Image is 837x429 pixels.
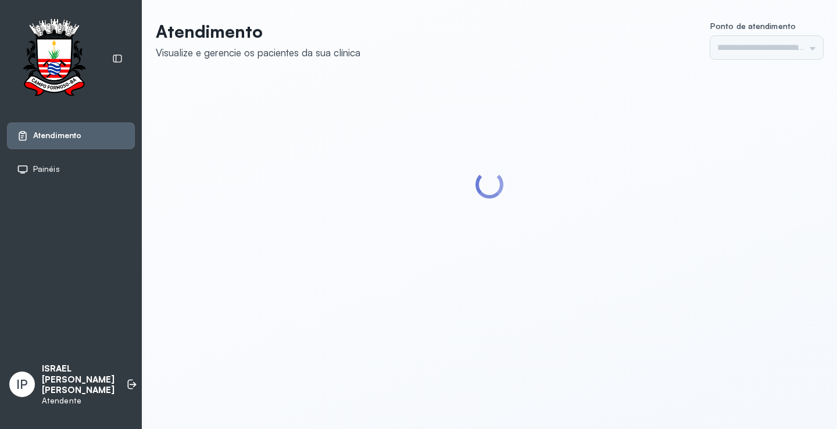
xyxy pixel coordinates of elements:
div: Visualize e gerencie os pacientes da sua clínica [156,46,360,59]
p: Atendimento [156,21,360,42]
img: Logotipo do estabelecimento [12,19,96,99]
p: Atendente [42,396,115,406]
span: Painéis [33,164,60,174]
p: ISRAEL [PERSON_NAME] [PERSON_NAME] [42,363,115,396]
a: Atendimento [17,130,125,142]
span: Atendimento [33,131,81,140]
span: IP [16,377,28,392]
span: Ponto de atendimento [710,21,796,31]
